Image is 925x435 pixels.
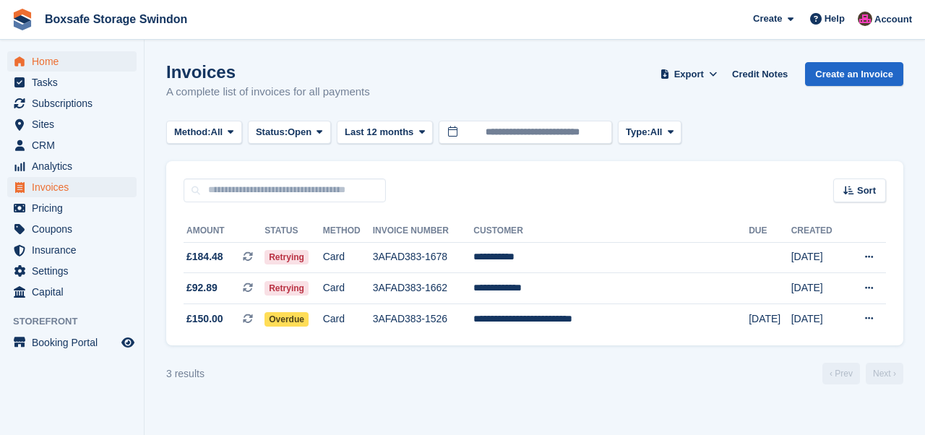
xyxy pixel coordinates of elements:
a: menu [7,72,137,92]
a: Credit Notes [726,62,793,86]
span: Insurance [32,240,119,260]
span: Home [32,51,119,72]
nav: Page [819,363,906,384]
span: Capital [32,282,119,302]
span: Booking Portal [32,332,119,353]
button: Method: All [166,121,242,145]
span: Storefront [13,314,144,329]
span: Pricing [32,198,119,218]
a: menu [7,114,137,134]
div: 3 results [166,366,205,382]
th: Status [264,220,322,243]
a: Boxsafe Storage Swindon [39,7,193,31]
td: 3AFAD383-1526 [373,303,474,334]
a: Previous [822,363,860,384]
span: Help [825,12,845,26]
span: Invoices [32,177,119,197]
td: Card [323,303,373,334]
a: menu [7,51,137,72]
a: menu [7,93,137,113]
th: Due [749,220,791,243]
td: [DATE] [791,303,846,334]
a: Next [866,363,903,384]
td: [DATE] [749,303,791,334]
span: Open [288,125,311,139]
th: Method [323,220,373,243]
p: A complete list of invoices for all payments [166,84,370,100]
a: menu [7,219,137,239]
span: Settings [32,261,119,281]
span: £150.00 [186,311,223,327]
span: £184.48 [186,249,223,264]
span: Last 12 months [345,125,413,139]
a: menu [7,240,137,260]
td: 3AFAD383-1662 [373,273,474,304]
a: menu [7,261,137,281]
td: Card [323,242,373,273]
button: Export [657,62,720,86]
span: Retrying [264,250,309,264]
th: Created [791,220,846,243]
span: Create [753,12,782,26]
td: 3AFAD383-1678 [373,242,474,273]
a: menu [7,135,137,155]
span: Coupons [32,219,119,239]
span: £92.89 [186,280,218,296]
h1: Invoices [166,62,370,82]
img: stora-icon-8386f47178a22dfd0bd8f6a31ec36ba5ce8667c1dd55bd0f319d3a0aa187defe.svg [12,9,33,30]
button: Status: Open [248,121,331,145]
th: Customer [473,220,749,243]
img: Philip Matthews [858,12,872,26]
a: Create an Invoice [805,62,903,86]
td: [DATE] [791,242,846,273]
span: Retrying [264,281,309,296]
span: Status: [256,125,288,139]
span: Overdue [264,312,309,327]
a: Preview store [119,334,137,351]
span: Export [674,67,704,82]
span: Analytics [32,156,119,176]
span: Subscriptions [32,93,119,113]
a: menu [7,332,137,353]
td: [DATE] [791,273,846,304]
button: Type: All [618,121,681,145]
a: menu [7,198,137,218]
td: Card [323,273,373,304]
span: Sites [32,114,119,134]
th: Amount [184,220,264,243]
a: menu [7,282,137,302]
a: menu [7,177,137,197]
button: Last 12 months [337,121,433,145]
span: CRM [32,135,119,155]
span: All [650,125,663,139]
span: Account [874,12,912,27]
span: Tasks [32,72,119,92]
a: menu [7,156,137,176]
th: Invoice Number [373,220,474,243]
span: Method: [174,125,211,139]
span: Sort [857,184,876,198]
span: Type: [626,125,650,139]
span: All [211,125,223,139]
